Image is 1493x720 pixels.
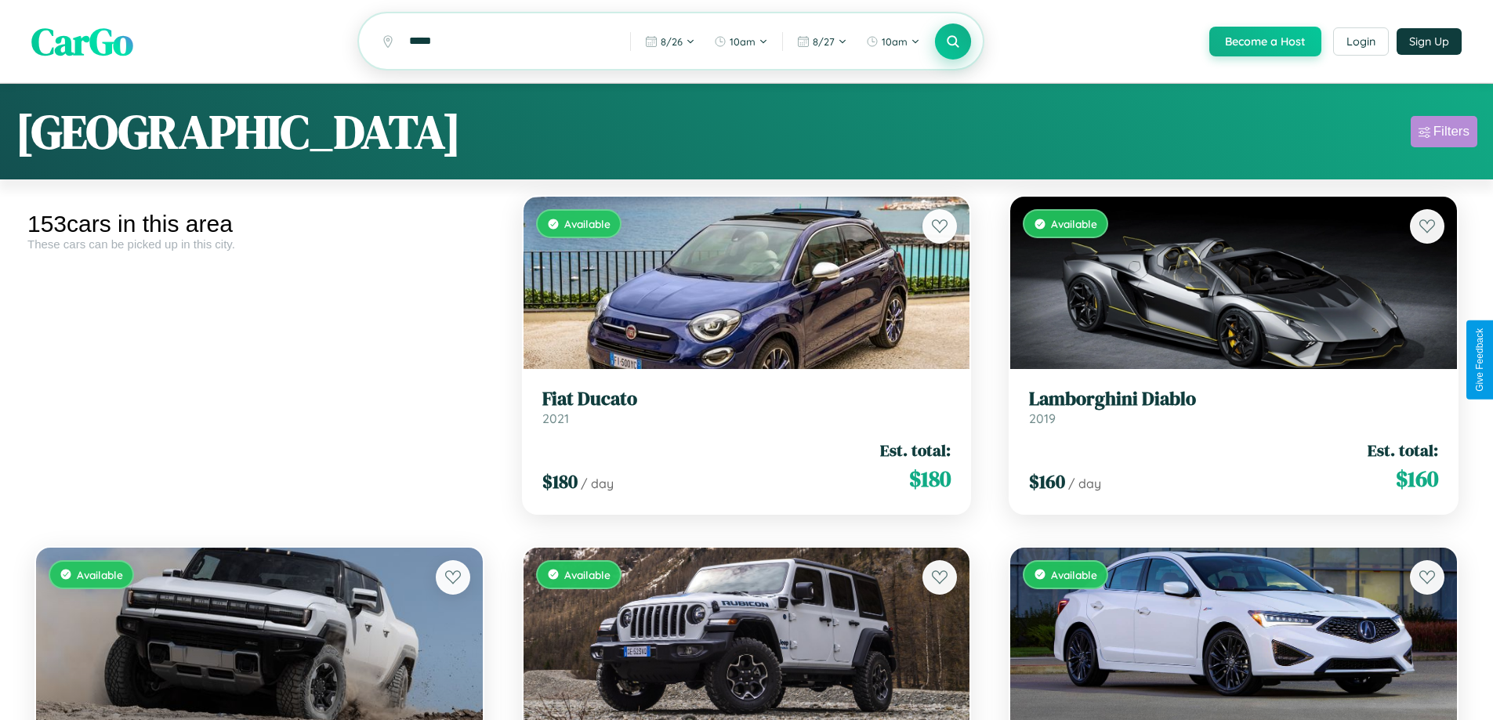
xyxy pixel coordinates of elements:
[1029,388,1438,411] h3: Lamborghini Diablo
[542,388,951,426] a: Fiat Ducato2021
[1029,411,1056,426] span: 2019
[1474,328,1485,392] div: Give Feedback
[909,463,951,494] span: $ 180
[564,568,611,581] span: Available
[1368,439,1438,461] span: Est. total:
[31,16,133,67] span: CarGo
[1333,27,1389,56] button: Login
[637,29,703,54] button: 8/26
[813,35,835,48] span: 8 / 27
[1433,124,1469,139] div: Filters
[1051,217,1097,230] span: Available
[27,237,491,251] div: These cars can be picked up in this city.
[1397,28,1462,55] button: Sign Up
[1396,463,1438,494] span: $ 160
[542,411,569,426] span: 2021
[27,211,491,237] div: 153 cars in this area
[661,35,683,48] span: 8 / 26
[1051,568,1097,581] span: Available
[1029,388,1438,426] a: Lamborghini Diablo2019
[882,35,908,48] span: 10am
[706,29,776,54] button: 10am
[77,568,123,581] span: Available
[858,29,928,54] button: 10am
[542,388,951,411] h3: Fiat Ducato
[1029,469,1065,494] span: $ 160
[1411,116,1477,147] button: Filters
[581,476,614,491] span: / day
[16,99,461,164] h1: [GEOGRAPHIC_DATA]
[542,469,578,494] span: $ 180
[1068,476,1101,491] span: / day
[730,35,756,48] span: 10am
[880,439,951,461] span: Est. total:
[1209,27,1321,56] button: Become a Host
[564,217,611,230] span: Available
[789,29,855,54] button: 8/27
